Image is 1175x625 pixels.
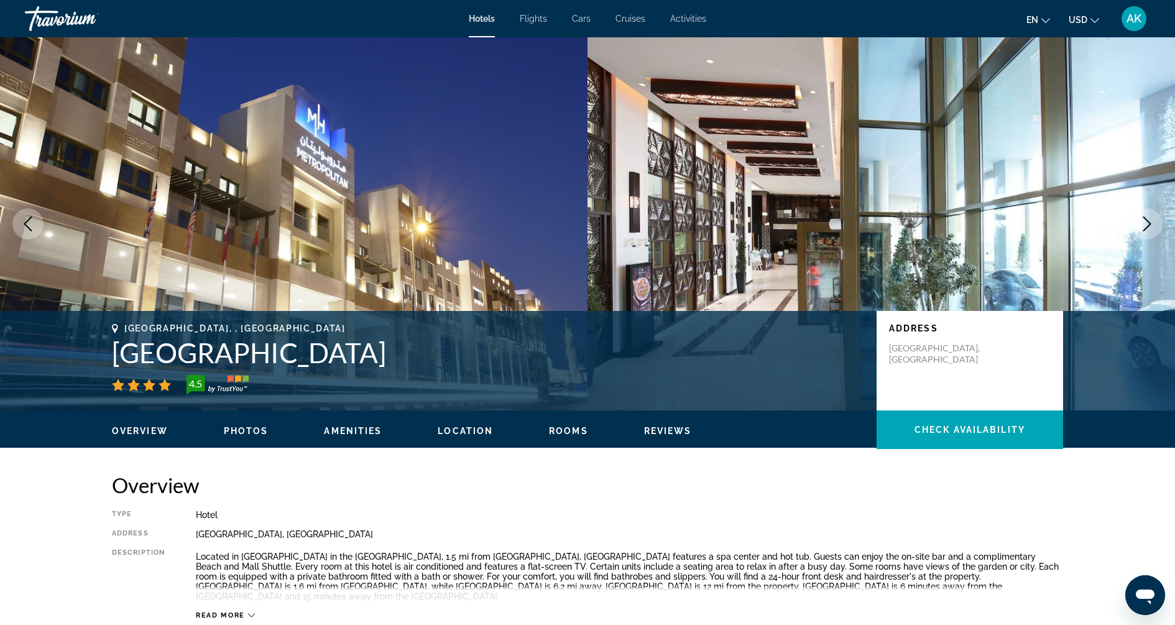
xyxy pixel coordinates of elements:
button: Check Availability [877,410,1063,449]
button: Change currency [1069,11,1099,29]
iframe: Кнопка запуска окна обмена сообщениями [1125,575,1165,615]
button: Location [438,425,493,437]
h2: Overview [112,473,1063,498]
span: Location [438,426,493,436]
button: Photos [224,425,269,437]
button: User Menu [1118,6,1150,32]
div: Address [112,529,165,539]
span: Overview [112,426,168,436]
p: Located in [GEOGRAPHIC_DATA] in the [GEOGRAPHIC_DATA], 1.5 mi from [GEOGRAPHIC_DATA], [GEOGRAPHIC... [196,552,1063,601]
p: Address [889,323,1051,333]
button: Overview [112,425,168,437]
button: Rooms [549,425,588,437]
a: Cruises [615,14,645,24]
a: Activities [670,14,706,24]
span: AK [1127,12,1141,25]
span: Photos [224,426,269,436]
span: [GEOGRAPHIC_DATA], , [GEOGRAPHIC_DATA] [124,323,346,333]
button: Next image [1131,208,1163,239]
button: Read more [196,611,255,620]
span: Reviews [644,426,692,436]
a: Flights [520,14,547,24]
span: Amenities [324,426,382,436]
button: Previous image [12,208,44,239]
a: Cars [572,14,591,24]
a: Hotels [469,14,495,24]
span: USD [1069,15,1087,25]
h1: [GEOGRAPHIC_DATA] [112,336,864,369]
a: Travorium [25,2,149,35]
p: [GEOGRAPHIC_DATA], [GEOGRAPHIC_DATA] [889,343,988,365]
img: trustyou-badge-hor.svg [187,375,249,395]
span: en [1026,15,1038,25]
div: Description [112,549,165,604]
button: Change language [1026,11,1050,29]
div: 4.5 [183,376,208,391]
span: Read more [196,611,245,619]
button: Amenities [324,425,382,437]
span: Check Availability [915,425,1025,435]
span: Rooms [549,426,588,436]
div: Hotel [196,510,1063,520]
div: [GEOGRAPHIC_DATA], [GEOGRAPHIC_DATA] [196,529,1063,539]
div: Type [112,510,165,520]
button: Reviews [644,425,692,437]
